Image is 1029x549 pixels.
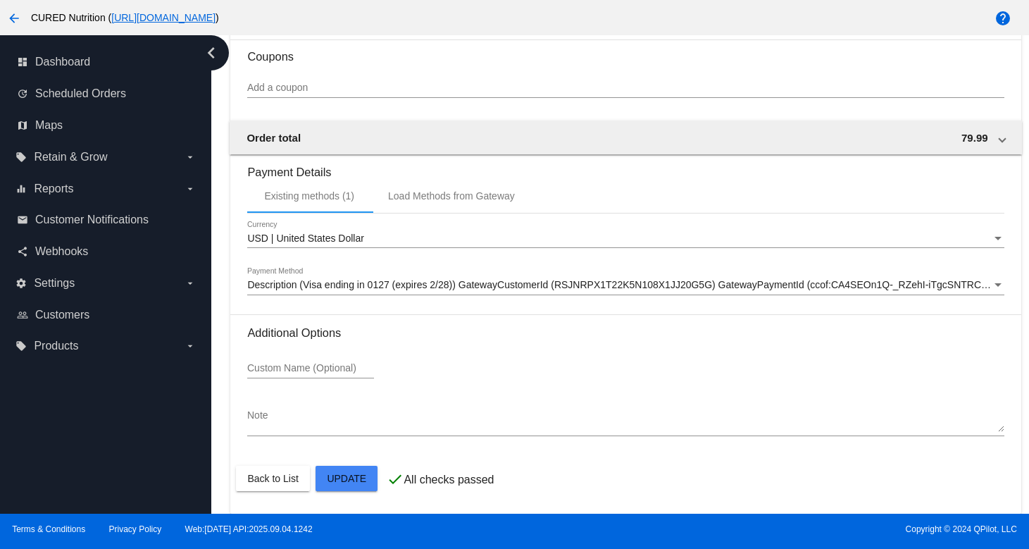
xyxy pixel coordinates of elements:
a: email Customer Notifications [17,209,196,231]
a: share Webhooks [17,240,196,263]
button: Back to List [236,466,309,491]
mat-icon: arrow_back [6,10,23,27]
span: Reports [34,183,73,195]
a: Terms & Conditions [12,524,85,534]
div: Load Methods from Gateway [388,190,515,202]
span: Back to List [247,473,298,484]
h3: Payment Details [247,155,1004,179]
i: update [17,88,28,99]
a: people_outline Customers [17,304,196,326]
span: CURED Nutrition ( ) [31,12,219,23]
i: email [17,214,28,226]
mat-select: Currency [247,233,1004,245]
i: arrow_drop_down [185,278,196,289]
i: map [17,120,28,131]
i: dashboard [17,56,28,68]
i: people_outline [17,309,28,321]
button: Update [316,466,378,491]
mat-icon: check [387,471,404,488]
mat-expansion-panel-header: Order total 79.99 [230,121,1021,154]
span: Dashboard [35,56,90,68]
i: equalizer [15,183,27,195]
i: arrow_drop_down [185,340,196,352]
span: Webhooks [35,245,88,258]
span: Order total [247,132,301,144]
span: Maps [35,119,63,132]
i: settings [15,278,27,289]
input: Custom Name (Optional) [247,363,374,374]
mat-icon: help [994,10,1011,27]
span: Scheduled Orders [35,87,126,100]
span: Settings [34,277,75,290]
input: Add a coupon [247,82,1004,94]
span: Customers [35,309,89,321]
div: Existing methods (1) [264,190,354,202]
p: All checks passed [404,474,494,486]
span: Update [327,473,366,484]
span: Customer Notifications [35,214,149,226]
a: dashboard Dashboard [17,51,196,73]
span: Copyright © 2024 QPilot, LLC [527,524,1017,534]
h3: Coupons [247,39,1004,63]
a: update Scheduled Orders [17,82,196,105]
span: Retain & Grow [34,151,107,164]
i: arrow_drop_down [185,183,196,195]
i: local_offer [15,340,27,352]
a: map Maps [17,114,196,137]
i: local_offer [15,152,27,163]
span: USD | United States Dollar [247,233,363,244]
i: chevron_left [200,42,223,64]
span: Products [34,340,78,352]
a: Web:[DATE] API:2025.09.04.1242 [185,524,313,534]
mat-select: Payment Method [247,280,1004,291]
span: 79.99 [961,132,988,144]
a: [URL][DOMAIN_NAME] [111,12,216,23]
a: Privacy Policy [109,524,162,534]
i: share [17,246,28,257]
i: arrow_drop_down [185,152,196,163]
h3: Additional Options [247,326,1004,340]
span: Description (Visa ending in 0127 (expires 2/28)) GatewayCustomerId (RSJNRPX1T22K5N108X1JJ20G5G) G... [247,279,1011,290]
